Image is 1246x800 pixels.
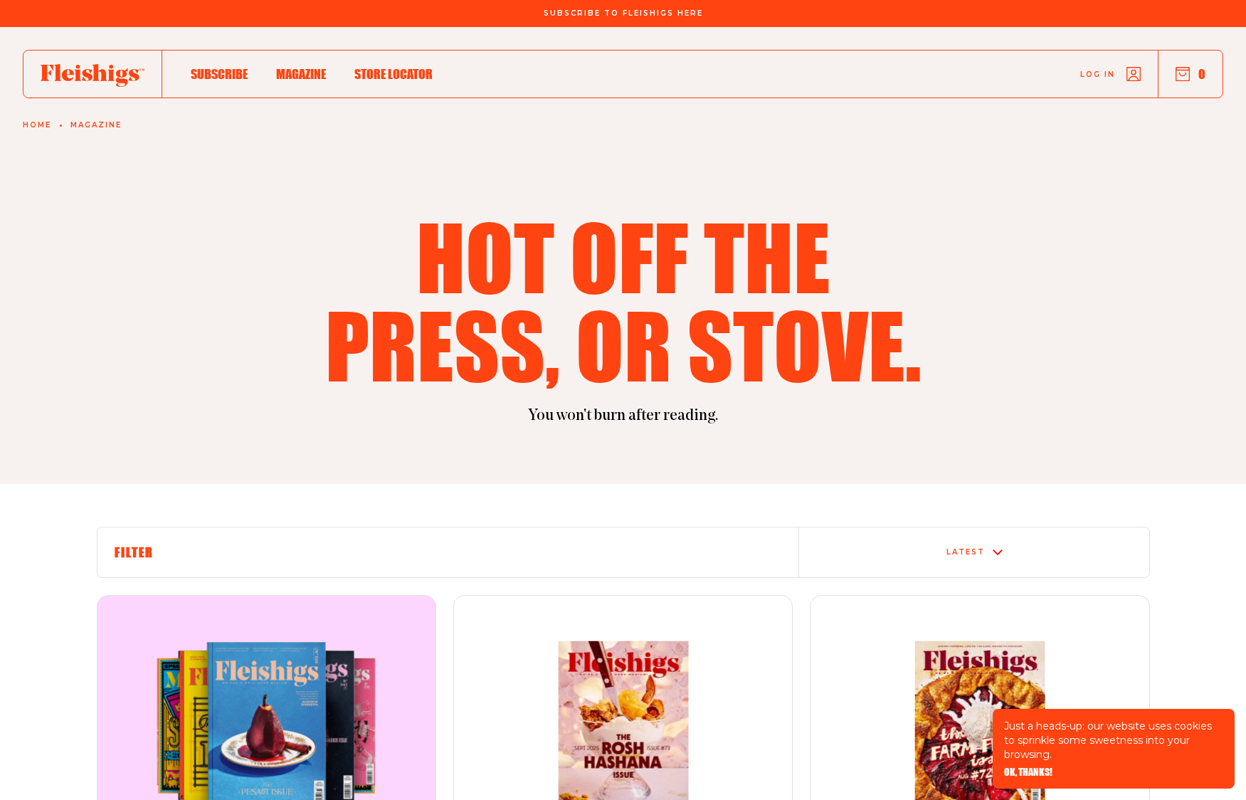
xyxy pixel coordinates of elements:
[191,64,248,83] a: Subscribe
[1176,66,1205,82] button: 0
[354,64,433,83] a: Store locator
[1004,767,1052,777] button: OK, THANKS!
[541,9,706,16] a: Subscribe To Fleishigs Here
[354,66,433,82] span: Store locator
[1080,67,1141,81] a: Log in
[544,9,703,18] span: Subscribe To Fleishigs Here
[316,212,931,389] h1: Hot off the press, or stove.
[115,544,781,560] h6: Filter
[946,548,985,557] div: Latest
[70,121,122,130] a: Magazine
[1004,719,1223,762] p: Just a heads-up: our website uses cookies to sprinkle some sweetness into your browsing.
[191,66,248,82] span: Subscribe
[276,64,326,83] a: Magazine
[1080,69,1115,80] span: Log in
[23,121,51,130] a: Home
[276,66,326,82] span: Magazine
[97,406,1150,427] p: You won't burn after reading.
